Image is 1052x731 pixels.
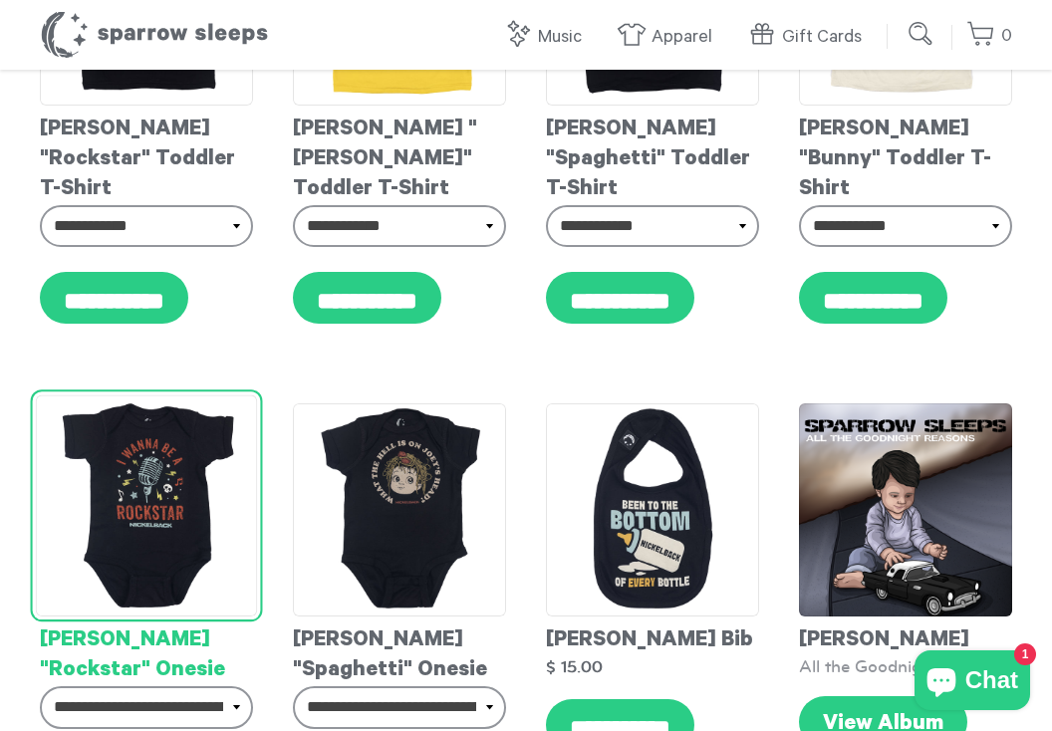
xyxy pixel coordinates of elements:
[909,650,1036,715] inbox-online-store-chat: Shopify online store chat
[293,106,506,205] div: [PERSON_NAME] "[PERSON_NAME]" Toddler T-Shirt
[546,403,759,616] img: NickelbackBib_grande.jpg
[36,395,258,617] img: Nickelback-Rockstaronesie_grande.jpg
[799,656,1012,676] div: All the Goodnight Reasons
[293,403,506,616] img: Nickelback-JoeysHeadonesie_grande.jpg
[617,16,722,59] a: Apparel
[40,616,253,686] div: [PERSON_NAME] "Rockstar" Onesie
[293,616,506,686] div: [PERSON_NAME] "Spaghetti" Onesie
[747,16,872,59] a: Gift Cards
[40,106,253,205] div: [PERSON_NAME] "Rockstar" Toddler T-Shirt
[902,14,941,54] input: Submit
[503,16,592,59] a: Music
[546,658,603,675] strong: $ 15.00
[799,403,1012,616] img: Nickelback-AllTheGoodnightReasons-Cover_1_grande.png
[799,616,1012,656] div: [PERSON_NAME]
[546,616,759,656] div: [PERSON_NAME] Bib
[966,15,1012,58] a: 0
[546,106,759,205] div: [PERSON_NAME] "Spaghetti" Toddler T-Shirt
[799,106,1012,205] div: [PERSON_NAME] "Bunny" Toddler T-Shirt
[40,10,269,60] h1: Sparrow Sleeps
